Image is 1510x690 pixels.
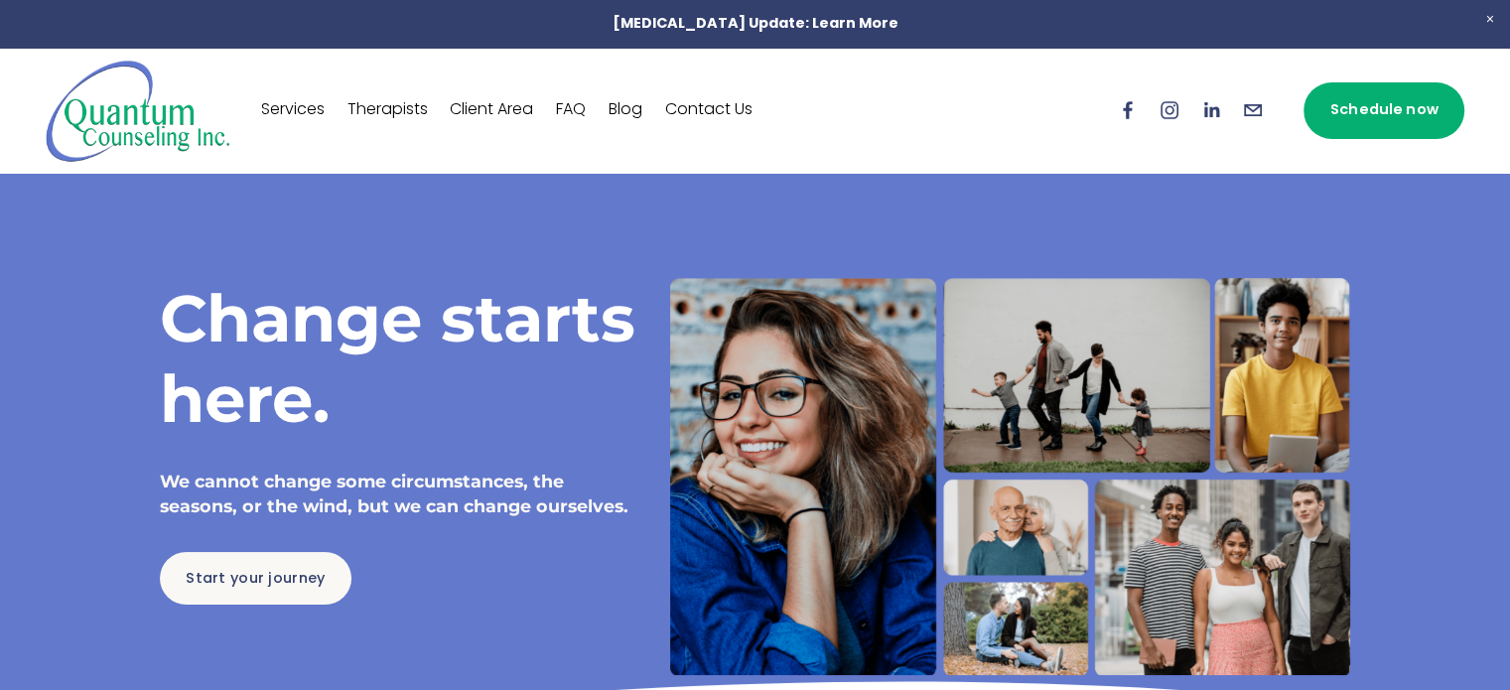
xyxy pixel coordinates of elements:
a: Instagram [1159,99,1180,121]
a: LinkedIn [1200,99,1222,121]
a: Contact Us [665,94,753,126]
a: Facebook [1117,99,1139,121]
a: Start your journey [160,552,352,605]
a: Therapists [347,94,428,126]
a: Services [261,94,325,126]
a: Schedule now [1304,82,1464,139]
h4: We cannot change some circumstances, the seasons, or the wind, but we can change ourselves. [160,470,636,518]
img: Quantum Counseling Inc. | Change starts here. [46,59,231,163]
a: info@quantumcounselinginc.com [1242,99,1264,121]
h1: Change starts here. [160,278,636,438]
a: Blog [609,94,642,126]
a: FAQ [556,94,586,126]
a: Client Area [450,94,533,126]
